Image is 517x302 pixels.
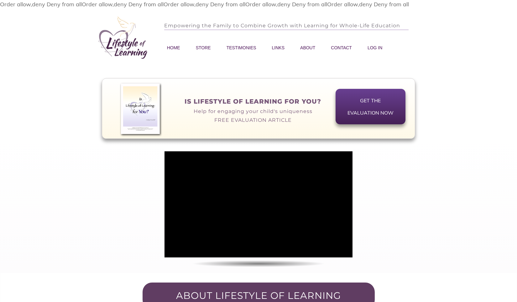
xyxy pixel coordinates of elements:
[245,1,327,8] filesmatch: Order allow,deny Deny from all
[336,89,405,124] a: Get the evaluation now
[331,43,352,52] a: CONTACT
[164,17,446,35] p: Empowering the Family to Combine Growth with Learning for Whole-Life Education
[327,1,409,8] filesmatch: Order allow,deny Deny from all
[92,12,155,64] img: LOL_logo_new copy
[185,98,321,105] span: Is Lifestyle of Learning for You?
[82,1,164,8] filesmatch: Order allow,deny Deny from all
[194,108,312,114] span: Help for engaging your child's uniqueness
[164,1,245,8] filesmatch: Order allow,deny Deny from all
[272,43,285,52] a: LINKS
[300,43,315,52] a: ABOUT
[227,43,256,52] a: TESTIMONIES
[368,43,382,52] a: LOG IN
[345,94,396,119] span: Get the evaluation now
[196,43,211,52] a: STORE
[167,43,180,52] a: HOME
[214,117,292,123] span: FREE EVALUATION ARTICLE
